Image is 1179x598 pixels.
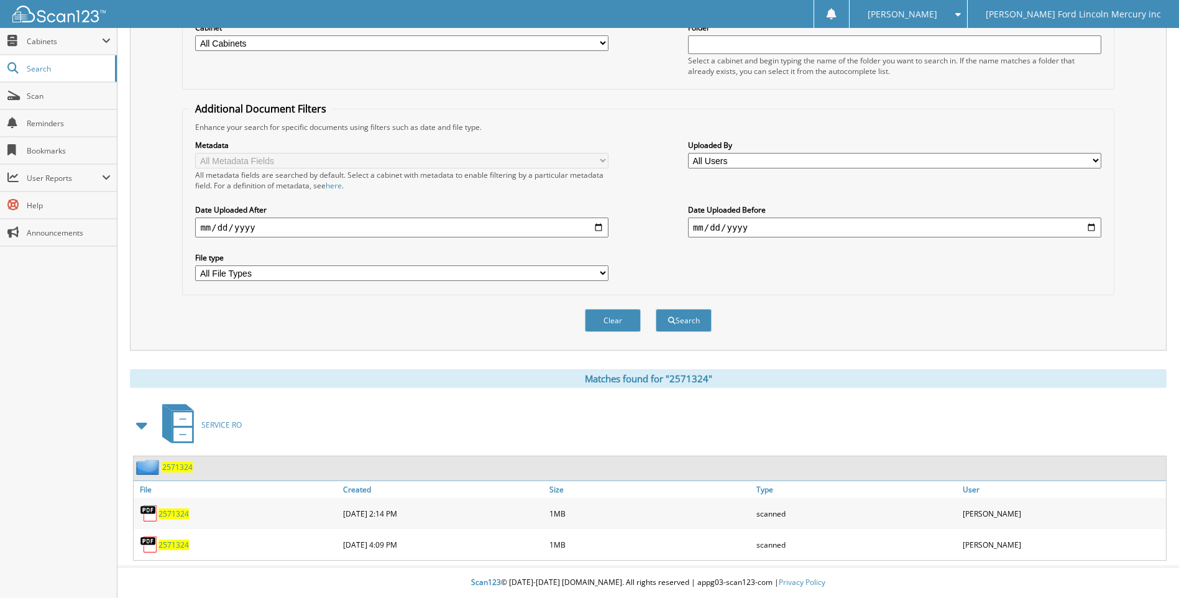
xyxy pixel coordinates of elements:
div: scanned [753,501,960,526]
img: scan123-logo-white.svg [12,6,106,22]
span: Bookmarks [27,145,111,156]
div: Select a cabinet and begin typing the name of the folder you want to search in. If the name match... [688,55,1101,76]
label: Date Uploaded Before [688,205,1101,215]
label: Uploaded By [688,140,1101,150]
legend: Additional Document Filters [189,102,333,116]
span: User Reports [27,173,102,183]
span: Scan123 [471,577,501,587]
a: File [134,481,340,498]
div: [DATE] 2:14 PM [340,501,546,526]
img: folder2.png [136,459,162,475]
div: © [DATE]-[DATE] [DOMAIN_NAME]. All rights reserved | appg03-scan123-com | [117,568,1179,598]
span: Help [27,200,111,211]
div: [PERSON_NAME] [960,501,1166,526]
input: start [195,218,608,237]
a: Created [340,481,546,498]
div: Matches found for "2571324" [130,369,1167,388]
div: 1MB [546,501,753,526]
div: scanned [753,532,960,557]
span: Reminders [27,118,111,129]
iframe: Chat Widget [1117,538,1179,598]
a: Type [753,481,960,498]
img: PDF.png [140,504,158,523]
div: Enhance your search for specific documents using filters such as date and file type. [189,122,1107,132]
span: Cabinets [27,36,102,47]
a: SERVICE RO [155,400,242,449]
a: 2571324 [158,508,189,519]
a: 2571324 [158,540,189,550]
button: Search [656,309,712,332]
a: Size [546,481,753,498]
label: File type [195,252,608,263]
a: User [960,481,1166,498]
img: PDF.png [140,535,158,554]
label: Metadata [195,140,608,150]
div: 1MB [546,532,753,557]
span: Announcements [27,228,111,238]
span: Search [27,63,109,74]
div: [DATE] 4:09 PM [340,532,546,557]
span: [PERSON_NAME] Ford Lincoln Mercury inc [986,11,1161,18]
span: Scan [27,91,111,101]
a: 2571324 [162,462,193,472]
button: Clear [585,309,641,332]
div: All metadata fields are searched by default. Select a cabinet with metadata to enable filtering b... [195,170,608,191]
div: [PERSON_NAME] [960,532,1166,557]
input: end [688,218,1101,237]
a: here [326,180,342,191]
a: Privacy Policy [779,577,825,587]
span: SERVICE RO [201,420,242,430]
label: Date Uploaded After [195,205,608,215]
span: [PERSON_NAME] [868,11,937,18]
